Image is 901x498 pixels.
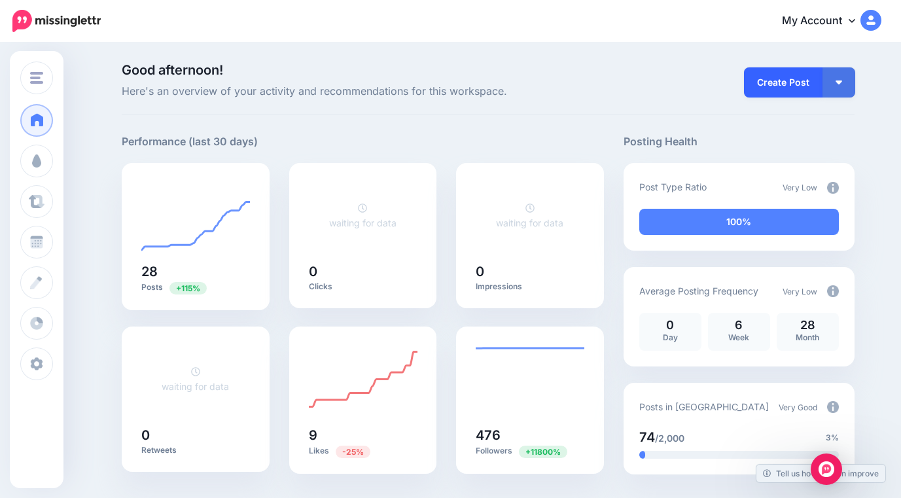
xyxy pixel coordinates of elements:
p: 0 [646,319,695,331]
a: My Account [769,5,881,37]
img: info-circle-grey.png [827,182,839,194]
p: Clicks [309,281,417,292]
img: info-circle-grey.png [827,401,839,413]
span: Month [796,332,819,342]
h5: 476 [476,429,584,442]
a: waiting for data [162,366,229,392]
h5: 0 [476,265,584,278]
span: Very Low [783,183,817,192]
p: Followers [476,445,584,457]
span: Very Low [783,287,817,296]
span: /2,000 [655,433,684,444]
span: 3% [826,431,839,444]
a: Tell us how we can improve [756,465,885,482]
img: Missinglettr [12,10,101,32]
h5: Posting Health [624,133,855,150]
a: Create Post [744,67,822,98]
img: arrow-down-white.png [836,80,842,84]
img: menu.png [30,72,43,84]
span: Previous period: 13 [169,282,207,294]
a: waiting for data [496,202,563,228]
h5: 28 [141,265,250,278]
div: 3% of your posts in the last 30 days have been from Drip Campaigns [639,451,645,459]
a: waiting for data [329,202,397,228]
p: Retweets [141,445,250,455]
p: 6 [715,319,764,331]
h5: 0 [141,429,250,442]
p: Impressions [476,281,584,292]
div: Open Intercom Messenger [811,454,842,485]
span: Previous period: 4 [519,446,567,458]
h5: 9 [309,429,417,442]
p: Posts in [GEOGRAPHIC_DATA] [639,399,769,414]
h5: 0 [309,265,417,278]
span: Previous period: 12 [336,446,370,458]
p: 28 [783,319,832,331]
div: 100% of your posts in the last 30 days have been from Drip Campaigns [639,209,839,235]
span: Here's an overview of your activity and recommendations for this workspace. [122,83,604,100]
span: Week [728,332,749,342]
p: Likes [309,445,417,457]
p: Average Posting Frequency [639,283,758,298]
img: info-circle-grey.png [827,285,839,297]
p: Posts [141,281,250,294]
h5: Performance (last 30 days) [122,133,258,150]
span: Very Good [779,402,817,412]
span: Good afternoon! [122,62,223,78]
p: Post Type Ratio [639,179,707,194]
span: Day [663,332,678,342]
span: 74 [639,429,655,445]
